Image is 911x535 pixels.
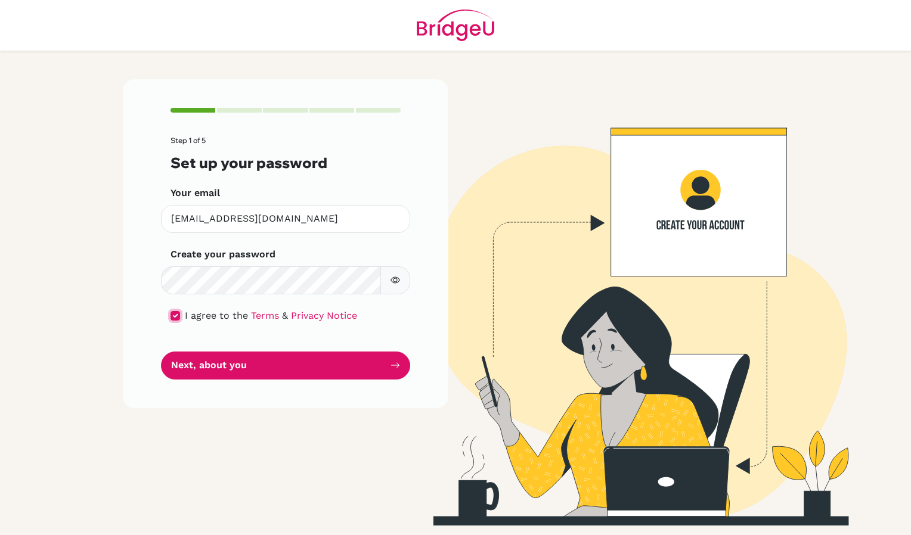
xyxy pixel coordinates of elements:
a: Privacy Notice [291,310,357,321]
label: Create your password [171,247,275,262]
input: Insert your email* [161,205,410,233]
h3: Set up your password [171,154,401,172]
span: Step 1 of 5 [171,136,206,145]
label: Your email [171,186,220,200]
span: & [282,310,288,321]
button: Next, about you [161,352,410,380]
span: I agree to the [185,310,248,321]
a: Terms [251,310,279,321]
